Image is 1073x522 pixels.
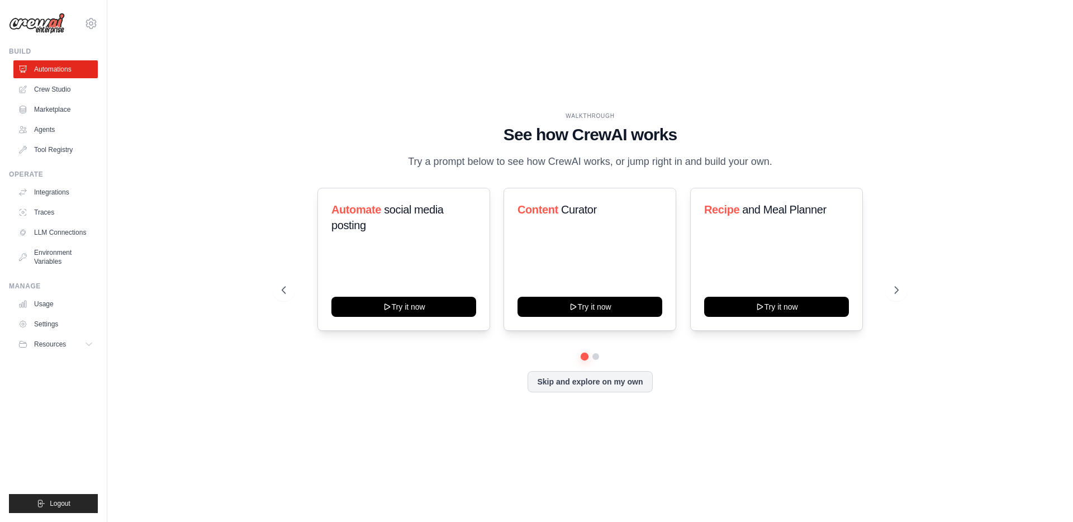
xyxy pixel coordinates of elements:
[282,125,899,145] h1: See how CrewAI works
[50,499,70,508] span: Logout
[704,203,739,216] span: Recipe
[561,203,597,216] span: Curator
[742,203,826,216] span: and Meal Planner
[13,315,98,333] a: Settings
[528,371,652,392] button: Skip and explore on my own
[517,203,558,216] span: Content
[13,141,98,159] a: Tool Registry
[9,282,98,291] div: Manage
[402,154,778,170] p: Try a prompt below to see how CrewAI works, or jump right in and build your own.
[282,112,899,120] div: WALKTHROUGH
[13,80,98,98] a: Crew Studio
[331,297,476,317] button: Try it now
[9,170,98,179] div: Operate
[704,297,849,317] button: Try it now
[13,121,98,139] a: Agents
[13,203,98,221] a: Traces
[13,101,98,118] a: Marketplace
[13,183,98,201] a: Integrations
[34,340,66,349] span: Resources
[9,47,98,56] div: Build
[9,494,98,513] button: Logout
[13,224,98,241] a: LLM Connections
[13,244,98,271] a: Environment Variables
[9,13,65,34] img: Logo
[331,203,444,231] span: social media posting
[13,295,98,313] a: Usage
[13,335,98,353] button: Resources
[331,203,381,216] span: Automate
[517,297,662,317] button: Try it now
[13,60,98,78] a: Automations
